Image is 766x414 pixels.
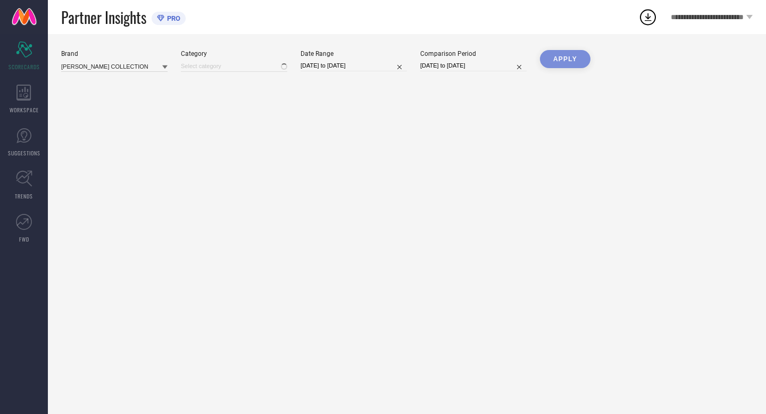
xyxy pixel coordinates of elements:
[638,7,657,27] div: Open download list
[19,235,29,243] span: FWD
[164,14,180,22] span: PRO
[61,50,168,57] div: Brand
[181,50,287,57] div: Category
[10,106,39,114] span: WORKSPACE
[8,149,40,157] span: SUGGESTIONS
[420,60,527,71] input: Select comparison period
[301,60,407,71] input: Select date range
[61,6,146,28] span: Partner Insights
[301,50,407,57] div: Date Range
[9,63,40,71] span: SCORECARDS
[15,192,33,200] span: TRENDS
[420,50,527,57] div: Comparison Period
